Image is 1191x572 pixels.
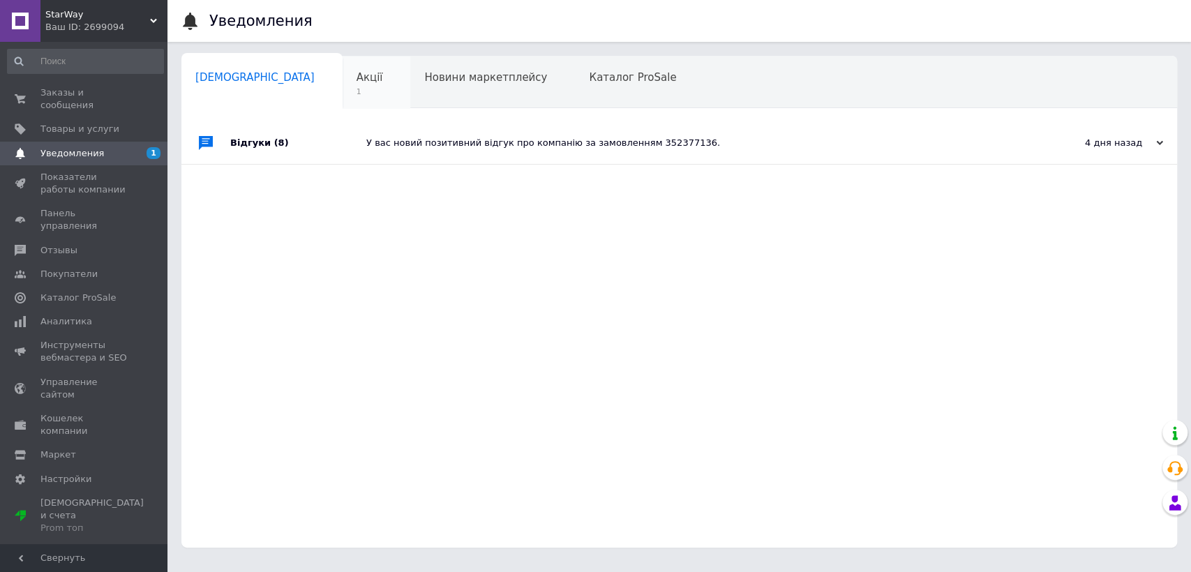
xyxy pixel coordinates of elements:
[230,122,366,164] div: Відгуки
[40,473,91,486] span: Настройки
[7,49,164,74] input: Поиск
[424,71,547,84] span: Новини маркетплейсу
[40,147,104,160] span: Уведомления
[45,21,167,33] div: Ваш ID: 2699094
[1024,137,1163,149] div: 4 дня назад
[147,147,160,159] span: 1
[40,123,119,135] span: Товары и услуги
[40,339,129,364] span: Инструменты вебмастера и SEO
[366,137,1024,149] div: У вас новий позитивний відгук про компанію за замовленням 352377136.
[40,244,77,257] span: Отзывы
[45,8,150,21] span: StarWay
[40,86,129,112] span: Заказы и сообщения
[40,315,92,328] span: Аналитика
[40,497,144,535] span: [DEMOGRAPHIC_DATA] и счета
[40,522,144,534] div: Prom топ
[40,376,129,401] span: Управление сайтом
[357,71,383,84] span: Акції
[40,449,76,461] span: Маркет
[40,292,116,304] span: Каталог ProSale
[40,412,129,437] span: Кошелек компании
[274,137,289,148] span: (8)
[357,86,383,97] span: 1
[195,71,315,84] span: [DEMOGRAPHIC_DATA]
[40,268,98,280] span: Покупатели
[589,71,676,84] span: Каталог ProSale
[40,171,129,196] span: Показатели работы компании
[209,13,313,29] h1: Уведомления
[40,207,129,232] span: Панель управления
